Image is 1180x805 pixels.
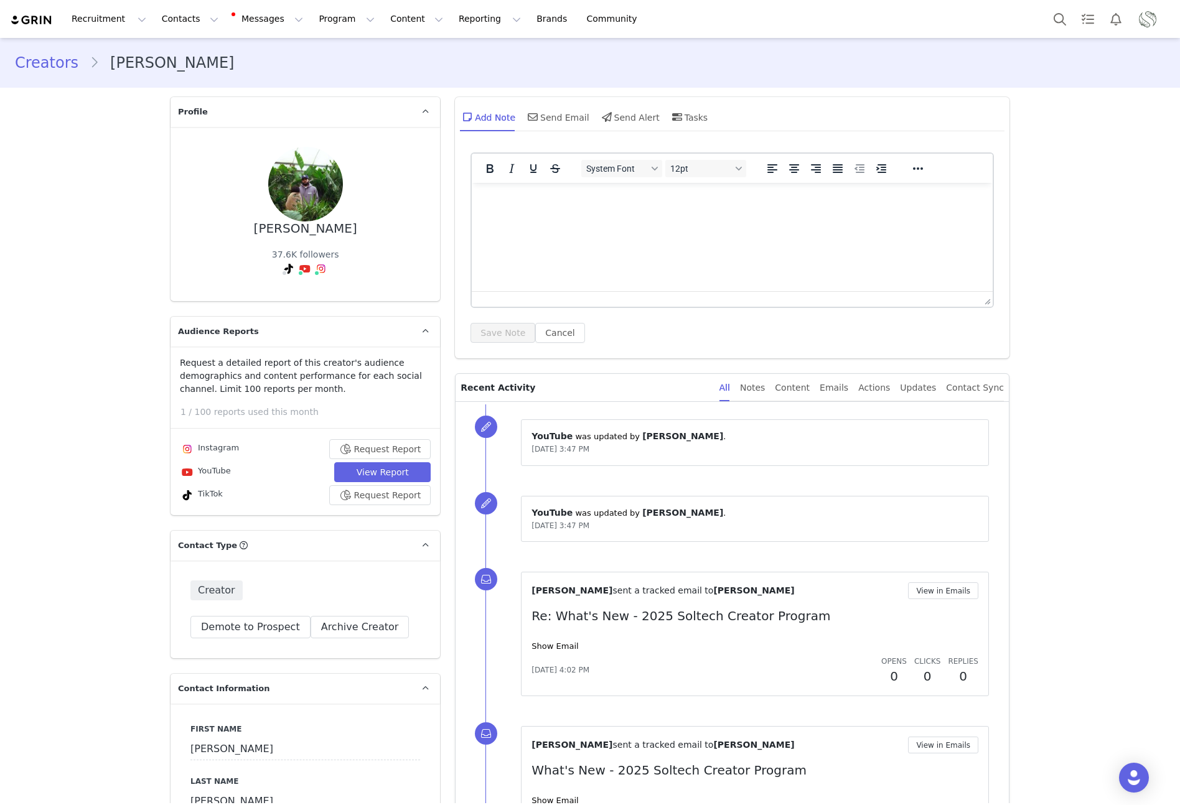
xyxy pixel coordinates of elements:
[311,5,382,33] button: Program
[531,445,589,454] span: [DATE] 3:47 PM
[531,506,978,519] p: ⁨ ⁩ was updated by ⁨ ⁩.
[1119,763,1149,793] div: Open Intercom Messenger
[740,374,765,402] div: Notes
[805,160,826,177] button: Align right
[670,102,708,132] div: Tasks
[820,374,848,402] div: Emails
[881,667,907,686] h2: 0
[180,356,431,396] p: Request a detailed report of this creator's audience demographics and content performance for eac...
[775,374,810,402] div: Content
[1138,9,1158,29] img: 373d92af-71dc-4150-8488-e89ba5a75102.png
[599,102,660,132] div: Send Alert
[881,657,907,666] span: Opens
[849,160,870,177] button: Decrease indent
[784,160,805,177] button: Align center
[579,5,650,33] a: Community
[501,160,522,177] button: Italic
[525,102,589,132] div: Send Email
[383,5,451,33] button: Content
[190,776,420,787] label: Last Name
[670,164,731,174] span: 12pt
[190,616,311,638] button: Demote to Prospect
[948,667,978,686] h2: 0
[180,442,239,457] div: Instagram
[531,508,573,518] span: YouTube
[316,264,326,274] img: instagram.svg
[612,740,713,750] span: sent a tracked email to
[311,616,410,638] button: Archive Creator
[871,160,892,177] button: Increase indent
[178,325,259,338] span: Audience Reports
[1046,5,1074,33] button: Search
[334,462,431,482] button: View Report
[948,657,978,666] span: Replies
[531,430,978,443] p: ⁨ ⁩ was updated by ⁨ ⁩.
[827,160,848,177] button: Justify
[914,667,940,686] h2: 0
[272,248,339,261] div: 37.6K followers
[472,183,993,291] iframe: Rich Text Area
[182,444,192,454] img: instagram.svg
[531,641,578,651] a: Show Email
[665,160,746,177] button: Font sizes
[471,323,535,343] button: Save Note
[535,323,584,343] button: Cancel
[719,374,730,402] div: All
[642,508,723,518] span: [PERSON_NAME]
[908,737,978,753] button: View in Emails
[612,585,713,595] span: sent a tracked email to
[531,607,978,625] p: Re: What's New - 2025 Soltech Creator Program
[461,374,709,401] p: Recent Activity
[190,724,420,735] label: First Name
[531,664,589,676] span: [DATE] 4:02 PM
[531,740,612,750] span: [PERSON_NAME]
[581,160,662,177] button: Fonts
[180,406,440,419] p: 1 / 100 reports used this month
[531,796,578,805] a: Show Email
[642,431,723,441] span: [PERSON_NAME]
[329,439,431,459] button: Request Report
[451,5,528,33] button: Reporting
[980,292,993,307] div: Press the Up and Down arrow keys to resize the editor.
[178,682,269,695] span: Contact Information
[268,147,343,221] img: 0ec8e06e-61f2-4eba-ac1e-3b4d948fd075.jpg
[523,160,544,177] button: Underline
[227,5,311,33] button: Messages
[529,5,578,33] a: Brands
[545,160,566,177] button: Strikethrough
[713,740,794,750] span: [PERSON_NAME]
[531,761,978,779] p: What's New - 2025 Soltech Creator Program
[154,5,226,33] button: Contacts
[180,465,231,480] div: YouTube
[178,539,237,552] span: Contact Type
[178,106,208,118] span: Profile
[531,521,589,530] span: [DATE] 3:47 PM
[946,374,1004,402] div: Contact Sync
[180,488,223,503] div: TikTok
[900,374,936,402] div: Updates
[1130,9,1170,29] button: Profile
[531,431,573,441] span: YouTube
[858,374,890,402] div: Actions
[531,585,612,595] span: [PERSON_NAME]
[479,160,500,177] button: Bold
[254,221,357,236] div: [PERSON_NAME]
[1074,5,1102,33] a: Tasks
[914,657,940,666] span: Clicks
[907,160,929,177] button: Reveal or hide additional toolbar items
[1102,5,1130,33] button: Notifications
[190,580,243,600] span: Creator
[908,582,978,599] button: View in Emails
[10,14,54,26] img: grin logo
[713,585,794,595] span: [PERSON_NAME]
[15,52,90,74] a: Creators
[64,5,154,33] button: Recruitment
[329,485,431,505] button: Request Report
[586,164,647,174] span: System Font
[460,102,515,132] div: Add Note
[762,160,783,177] button: Align left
